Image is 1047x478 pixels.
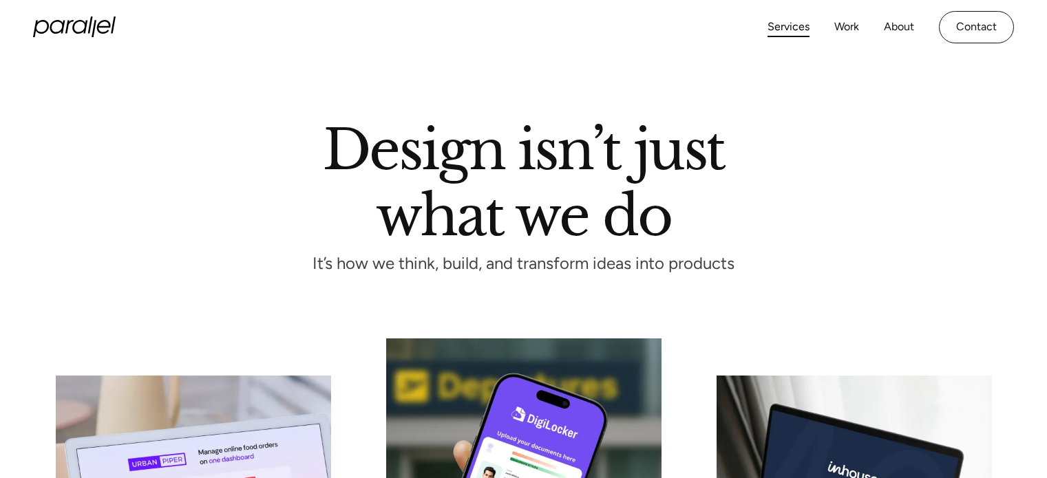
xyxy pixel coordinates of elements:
a: home [33,17,116,37]
h1: Design isn’t just what we do [323,123,725,236]
p: It’s how we think, build, and transform ideas into products [288,258,760,270]
a: Work [834,17,859,37]
a: Contact [939,11,1014,43]
a: About [884,17,914,37]
a: Services [768,17,810,37]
